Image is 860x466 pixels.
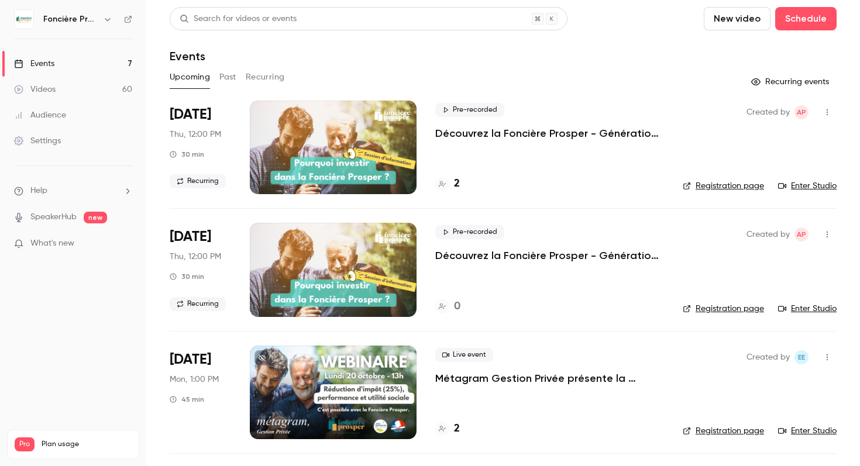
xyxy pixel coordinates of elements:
[794,350,809,364] span: Emilie EPAILLARD
[42,440,132,449] span: Plan usage
[170,101,231,194] div: Oct 9 Thu, 12:00 PM (Europe/Paris)
[683,425,764,437] a: Registration page
[704,7,770,30] button: New video
[30,237,74,250] span: What's new
[170,174,226,188] span: Recurring
[798,350,805,364] span: EE
[170,129,221,140] span: Thu, 12:00 PM
[14,84,56,95] div: Videos
[778,425,837,437] a: Enter Studio
[170,297,226,311] span: Recurring
[170,105,211,124] span: [DATE]
[118,239,132,249] iframe: Noticeable Trigger
[14,58,54,70] div: Events
[454,176,460,192] h4: 2
[747,105,790,119] span: Created by
[170,346,231,439] div: Oct 20 Mon, 1:00 PM (Europe/Paris)
[14,135,61,147] div: Settings
[170,150,204,159] div: 30 min
[43,13,98,25] h6: Foncière Prosper
[170,374,219,385] span: Mon, 1:00 PM
[797,227,806,241] span: AP
[775,7,837,30] button: Schedule
[435,248,664,263] a: Découvrez la Foncière Prosper - Générations [DEMOGRAPHIC_DATA]
[219,68,236,87] button: Past
[170,227,211,246] span: [DATE]
[435,299,460,315] a: 0
[170,272,204,281] div: 30 min
[170,251,221,263] span: Thu, 12:00 PM
[170,223,231,316] div: Oct 16 Thu, 12:00 PM (Europe/Paris)
[170,68,210,87] button: Upcoming
[170,395,204,404] div: 45 min
[30,211,77,223] a: SpeakerHub
[778,303,837,315] a: Enter Studio
[180,13,297,25] div: Search for videos or events
[454,421,460,437] h4: 2
[435,225,504,239] span: Pre-recorded
[794,227,809,241] span: Anthony PIQUET
[683,180,764,192] a: Registration page
[454,299,460,315] h4: 0
[435,348,493,362] span: Live event
[797,105,806,119] span: AP
[84,212,107,223] span: new
[14,185,132,197] li: help-dropdown-opener
[747,227,790,241] span: Created by
[170,350,211,369] span: [DATE]
[14,109,66,121] div: Audience
[746,73,837,91] button: Recurring events
[435,176,460,192] a: 2
[170,49,205,63] h1: Events
[435,421,460,437] a: 2
[794,105,809,119] span: Anthony PIQUET
[15,10,33,29] img: Foncière Prosper
[435,103,504,117] span: Pre-recorded
[435,371,664,385] a: Métagram Gestion Privée présente la Foncière Prosper
[435,126,664,140] a: Découvrez la Foncière Prosper - Générations [DEMOGRAPHIC_DATA]
[246,68,285,87] button: Recurring
[778,180,837,192] a: Enter Studio
[15,437,35,451] span: Pro
[747,350,790,364] span: Created by
[30,185,47,197] span: Help
[683,303,764,315] a: Registration page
